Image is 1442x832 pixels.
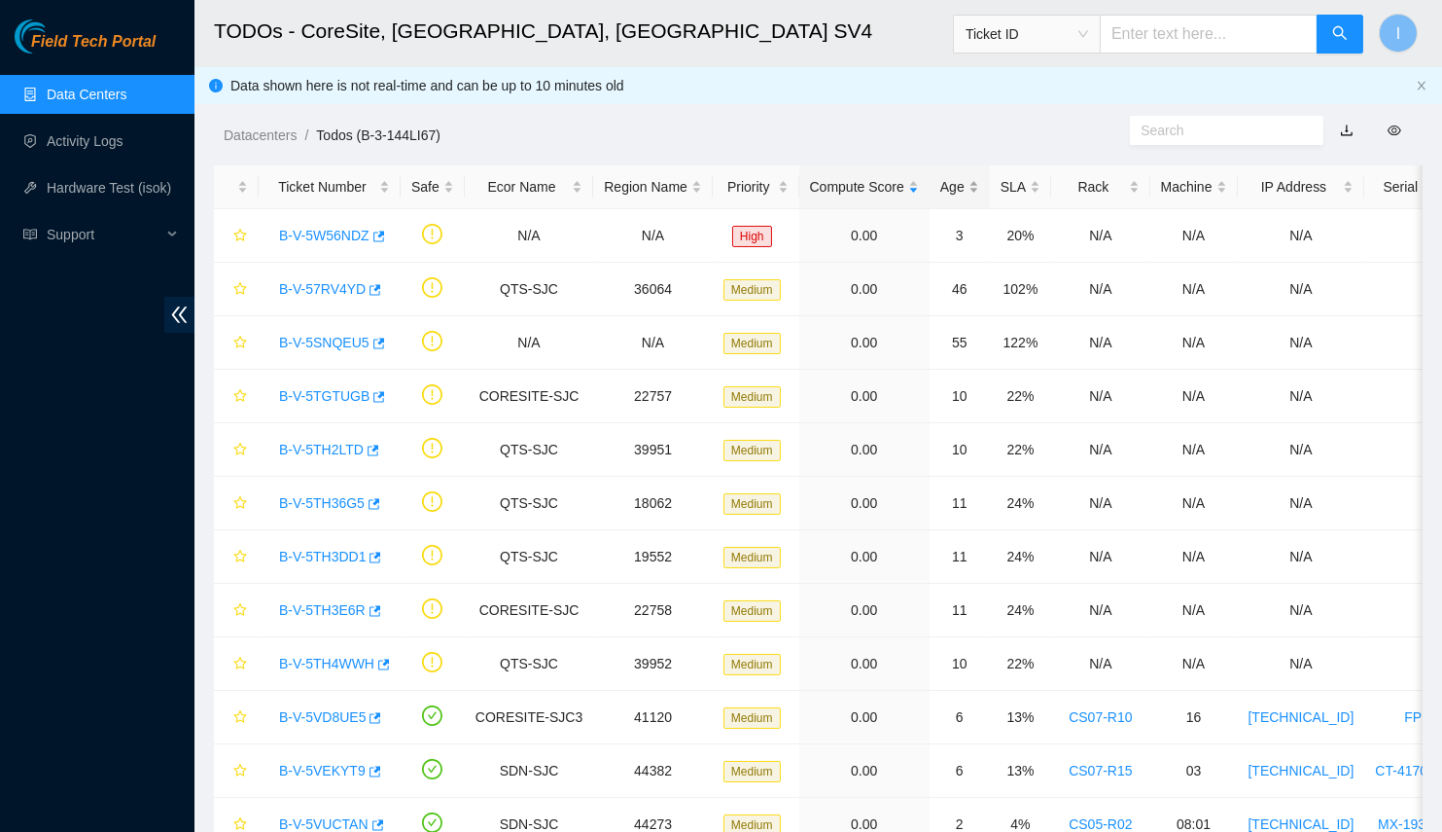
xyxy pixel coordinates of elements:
span: exclamation-circle [422,491,442,512]
td: 0.00 [799,316,930,370]
td: N/A [1051,584,1149,637]
td: N/A [1238,263,1365,316]
a: CS07-R15 [1069,763,1132,778]
td: 11 [930,477,990,530]
a: Activity Logs [47,133,123,149]
td: 20% [990,209,1051,263]
a: CS07-R10 [1069,709,1132,725]
a: B-V-5VD8UE5 [279,709,366,725]
span: High [732,226,772,247]
td: 18062 [593,477,713,530]
span: exclamation-circle [422,331,442,351]
td: 3 [930,209,990,263]
td: 11 [930,584,990,637]
td: 0.00 [799,209,930,263]
span: Medium [723,440,781,461]
td: 0.00 [799,744,930,798]
td: N/A [1051,370,1149,423]
span: exclamation-circle [422,224,442,244]
a: Data Centers [47,87,126,102]
td: 39951 [593,423,713,477]
a: B-V-5VEKYT9 [279,763,366,778]
a: Akamai TechnologiesField Tech Portal [15,35,156,60]
td: N/A [1238,584,1365,637]
td: N/A [465,209,593,263]
a: B-V-5TH3DD1 [279,549,366,564]
td: N/A [1051,209,1149,263]
td: 10 [930,370,990,423]
td: N/A [1238,370,1365,423]
span: Medium [723,707,781,729]
span: exclamation-circle [422,438,442,458]
td: 46 [930,263,990,316]
td: 22757 [593,370,713,423]
span: I [1396,21,1400,46]
td: N/A [1150,584,1238,637]
td: N/A [1150,263,1238,316]
a: B-V-5TH2LTD [279,442,364,457]
td: SDN-SJC [465,744,593,798]
td: 11 [930,530,990,584]
span: exclamation-circle [422,384,442,405]
a: [TECHNICAL_ID] [1249,816,1354,832]
td: N/A [1238,423,1365,477]
td: N/A [1238,209,1365,263]
a: B-V-5TH4WWH [279,656,374,671]
span: Medium [723,493,781,515]
td: 0.00 [799,477,930,530]
td: N/A [1051,263,1149,316]
td: 22% [990,370,1051,423]
a: Hardware Test (isok) [47,180,171,196]
td: CORESITE-SJC [465,584,593,637]
a: CS05-R02 [1069,816,1132,832]
span: Field Tech Portal [31,33,156,52]
span: Ticket ID [966,19,1088,49]
button: search [1317,15,1363,54]
td: N/A [1051,316,1149,370]
td: 0.00 [799,530,930,584]
button: download [1325,115,1368,146]
span: Medium [723,547,781,568]
td: N/A [465,316,593,370]
td: 10 [930,637,990,691]
input: Enter text here... [1100,15,1318,54]
a: Datacenters [224,127,297,143]
span: star [233,710,247,726]
td: 13% [990,744,1051,798]
button: star [225,327,248,358]
td: 41120 [593,691,713,744]
a: B-V-5TH3E6R [279,602,366,618]
span: star [233,336,247,351]
input: Search [1141,120,1297,141]
td: 24% [990,530,1051,584]
td: 24% [990,477,1051,530]
span: star [233,282,247,298]
span: star [233,229,247,244]
span: check-circle [422,705,442,726]
td: QTS-SJC [465,637,593,691]
td: N/A [1150,477,1238,530]
span: Medium [723,654,781,675]
button: star [225,434,248,465]
td: 0.00 [799,263,930,316]
span: star [233,443,247,458]
td: 44382 [593,744,713,798]
td: CORESITE-SJC [465,370,593,423]
a: B-V-57RV4YD [279,281,366,297]
td: 55 [930,316,990,370]
button: close [1416,80,1427,92]
span: double-left [164,297,194,333]
button: star [225,702,248,733]
td: N/A [1051,477,1149,530]
a: B-V-5VUCTAN [279,816,369,832]
td: N/A [593,316,713,370]
a: download [1340,123,1354,138]
td: 102% [990,263,1051,316]
td: N/A [1238,637,1365,691]
td: QTS-SJC [465,477,593,530]
span: star [233,550,247,565]
a: [TECHNICAL_ID] [1249,709,1354,725]
span: / [304,127,308,143]
td: N/A [593,209,713,263]
button: star [225,648,248,679]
